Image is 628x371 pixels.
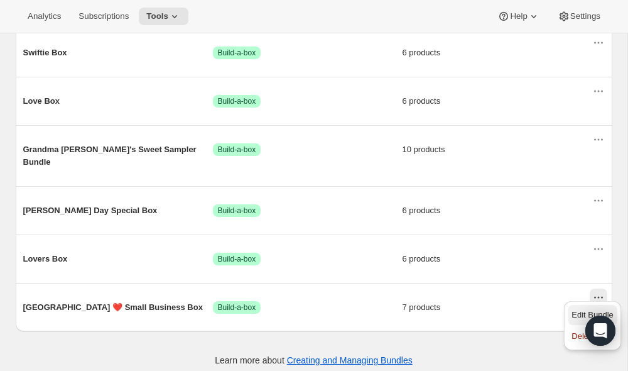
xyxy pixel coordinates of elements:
span: 6 products [403,253,592,265]
a: Creating and Managing Bundles [287,355,413,365]
span: Build-a-box [218,254,256,264]
span: 6 products [403,47,592,59]
button: Actions for Ithaca ❤️ Small Business Box [590,289,607,306]
button: Help [490,8,547,25]
button: Delete [568,326,617,346]
span: Help [510,11,527,21]
span: Edit Bundle [571,310,614,319]
span: Tools [146,11,168,21]
span: 7 products [403,301,592,314]
button: Actions for Love Box [590,82,607,100]
span: Build-a-box [218,145,256,155]
span: Subscriptions [78,11,129,21]
span: 10 products [403,143,592,156]
span: Build-a-box [218,206,256,216]
button: Tools [139,8,188,25]
span: Analytics [28,11,61,21]
span: Build-a-box [218,96,256,106]
button: Subscriptions [71,8,136,25]
p: Learn more about [215,354,412,367]
span: Grandma [PERSON_NAME]'s Sweet Sampler Bundle [23,143,213,169]
span: Build-a-box [218,48,256,58]
span: 6 products [403,95,592,108]
button: Settings [550,8,608,25]
span: Swiftie Box [23,47,213,59]
span: Lovers Box [23,253,213,265]
button: Actions for Lovers Box [590,240,607,258]
span: Settings [570,11,600,21]
div: Open Intercom Messenger [585,316,615,346]
button: Analytics [20,8,68,25]
button: Actions for Grandma Joan's Sweet Sampler Bundle [590,131,607,148]
span: Love Box [23,95,213,108]
span: [PERSON_NAME] Day Special Box [23,204,213,217]
span: [GEOGRAPHIC_DATA] ❤️ Small Business Box [23,301,213,314]
button: Edit Bundle [568,305,617,325]
button: Actions for Swiftie Box [590,34,607,52]
span: Build-a-box [218,302,256,313]
button: Actions for Galentine's Day Special Box [590,192,607,209]
span: Delete [571,331,595,341]
span: 6 products [403,204,592,217]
